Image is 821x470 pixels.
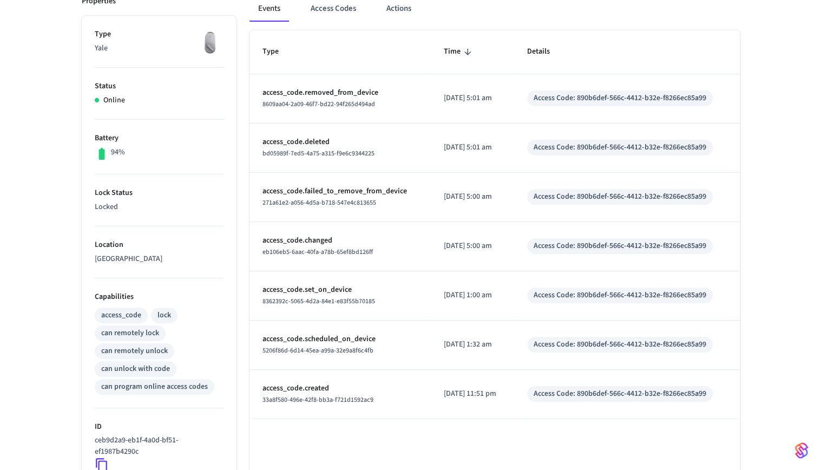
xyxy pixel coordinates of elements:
[157,310,171,321] div: lock
[534,93,706,104] div: Access Code: 890b6def-566c-4412-b32e-f8266ec85a99
[262,198,376,207] span: 271a61e2-a056-4d5a-b718-547e4c813655
[262,334,418,345] p: access_code.scheduled_on_device
[444,93,501,104] p: [DATE] 5:01 am
[101,328,159,339] div: can remotely lock
[262,235,418,246] p: access_code.changed
[444,290,501,301] p: [DATE] 1:00 am
[444,191,501,203] p: [DATE] 5:00 am
[95,291,224,303] p: Capabilities
[95,435,219,458] p: ceb9d2a9-eb1f-4a0d-bf51-ef1987b4290c
[262,100,375,109] span: 8609aa04-2a09-46f7-bd22-94f265d494ad
[444,388,501,400] p: [DATE] 11:51 pm
[95,253,224,265] p: [GEOGRAPHIC_DATA]
[534,290,706,301] div: Access Code: 890b6def-566c-4412-b32e-f8266ec85a99
[95,239,224,251] p: Location
[444,339,501,350] p: [DATE] 1:32 am
[444,43,475,60] span: Time
[262,383,418,394] p: access_code.created
[95,29,224,40] p: Type
[262,284,418,296] p: access_code.set_on_device
[444,142,501,153] p: [DATE] 5:01 am
[262,43,293,60] span: Type
[196,29,224,56] img: August Wifi Smart Lock 3rd Gen, Silver, Front
[101,345,168,357] div: can remotely unlock
[101,381,208,393] div: can program online access codes
[103,95,125,106] p: Online
[95,421,224,433] p: ID
[101,363,170,375] div: can unlock with code
[249,30,740,419] table: sticky table
[95,133,224,144] p: Battery
[534,142,706,153] div: Access Code: 890b6def-566c-4412-b32e-f8266ec85a99
[534,191,706,203] div: Access Code: 890b6def-566c-4412-b32e-f8266ec85a99
[534,388,706,400] div: Access Code: 890b6def-566c-4412-b32e-f8266ec85a99
[534,339,706,350] div: Access Code: 890b6def-566c-4412-b32e-f8266ec85a99
[262,346,373,355] span: 5206f86d-6d14-45ea-a99a-32e9a8f6c4fb
[262,149,375,158] span: bd05989f-7ed5-4a75-a315-f9e6c9344225
[262,87,418,99] p: access_code.removed_from_device
[444,240,501,252] p: [DATE] 5:00 am
[95,187,224,199] p: Lock Status
[95,81,224,92] p: Status
[262,395,373,404] span: 33a8f580-496e-42f8-bb3a-f721d1592ac9
[262,247,373,257] span: eb106eb5-6aac-40fa-a78b-65ef8bd126ff
[527,43,564,60] span: Details
[534,240,706,252] div: Access Code: 890b6def-566c-4412-b32e-f8266ec85a99
[795,442,808,459] img: SeamLogoGradient.69752ec5.svg
[262,136,418,148] p: access_code.deleted
[95,43,224,54] p: Yale
[111,147,125,158] p: 94%
[262,186,418,197] p: access_code.failed_to_remove_from_device
[262,297,375,306] span: 8362392c-5065-4d2a-84e1-e83f55b70185
[95,201,224,213] p: Locked
[101,310,141,321] div: access_code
